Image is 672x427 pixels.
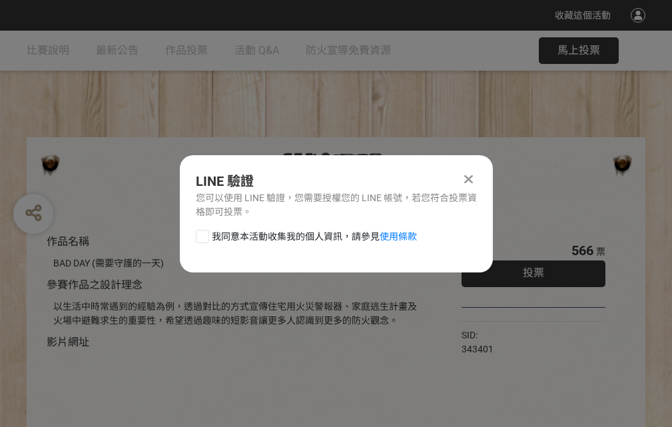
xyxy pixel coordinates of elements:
span: 比賽說明 [27,44,69,57]
a: 作品投票 [165,31,208,71]
span: SID: 343401 [462,330,494,354]
span: 活動 Q&A [234,44,279,57]
span: 作品名稱 [47,235,89,248]
a: 防火宣導免費資源 [306,31,391,71]
span: 最新公告 [96,44,139,57]
iframe: Facebook Share [497,328,563,342]
div: 您可以使用 LINE 驗證，您需要授權您的 LINE 帳號，若您符合投票資格即可投票。 [196,191,477,219]
span: 防火宣導免費資源 [306,44,391,57]
a: 使用條款 [380,231,417,242]
span: 我同意本活動收集我的個人資訊，請參見 [212,230,417,244]
span: 票 [596,246,605,257]
a: 比賽說明 [27,31,69,71]
div: 以生活中時常遇到的經驗為例，透過對比的方式宣傳住宅用火災警報器、家庭逃生計畫及火場中避難求生的重要性，希望透過趣味的短影音讓更多人認識到更多的防火觀念。 [53,300,422,328]
a: 活動 Q&A [234,31,279,71]
span: 參賽作品之設計理念 [47,278,143,291]
span: 投票 [523,266,544,279]
span: 作品投票 [165,44,208,57]
span: 影片網址 [47,336,89,348]
div: BAD DAY (需要守護的一天) [53,256,422,270]
button: 馬上投票 [539,37,619,64]
span: 馬上投票 [557,44,600,57]
div: LINE 驗證 [196,171,477,191]
span: 566 [571,242,593,258]
a: 最新公告 [96,31,139,71]
span: 收藏這個活動 [555,10,611,21]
